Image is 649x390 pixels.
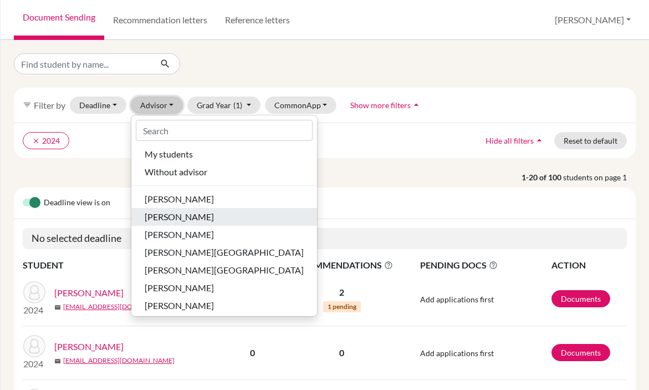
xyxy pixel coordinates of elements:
button: Deadline [70,97,126,114]
p: 2024 [23,303,45,317]
p: 0 [290,346,393,359]
button: clear2024 [23,132,69,149]
span: Filter by [34,100,65,110]
span: mail [54,358,61,364]
p: 2 [290,286,393,299]
a: [PERSON_NAME] [54,286,124,300]
span: [PERSON_NAME][GEOGRAPHIC_DATA] [145,264,304,277]
h5: No selected deadline [23,228,627,249]
button: [PERSON_NAME] [550,9,636,31]
span: [PERSON_NAME] [145,299,214,312]
p: 2024 [23,357,45,371]
button: [PERSON_NAME][GEOGRAPHIC_DATA] [131,261,317,279]
a: [EMAIL_ADDRESS][DOMAIN_NAME] [63,302,175,312]
span: [PERSON_NAME] [145,281,214,295]
span: 1 pending [323,301,361,312]
span: Add applications first [420,295,494,304]
a: Documents [551,290,610,307]
button: Reset to default [554,132,627,149]
div: Advisor [131,115,318,317]
button: Hide all filtersarrow_drop_up [476,132,554,149]
button: Advisor [131,97,183,114]
a: Documents [551,344,610,361]
img: Abdelhafiz, Alaa [23,281,45,303]
span: Without advisor [145,165,207,179]
span: [PERSON_NAME][GEOGRAPHIC_DATA] [145,246,304,259]
span: [PERSON_NAME] [145,210,214,224]
a: [EMAIL_ADDRESS][DOMAIN_NAME] [63,356,175,366]
i: arrow_drop_up [411,99,422,110]
button: [PERSON_NAME][GEOGRAPHIC_DATA] [131,244,317,261]
span: Hide all filters [486,136,534,145]
img: Abi Raad, Joseph [23,335,45,357]
i: filter_list [23,100,32,109]
input: Search [136,120,313,141]
span: Add applications first [420,348,494,358]
a: [PERSON_NAME] [54,340,124,353]
i: clear [32,137,40,145]
span: RECOMMENDATIONS [290,259,393,272]
span: mail [54,304,61,311]
button: [PERSON_NAME] [131,208,317,226]
strong: 1-20 of 100 [522,171,563,183]
i: arrow_drop_up [534,135,545,146]
span: Deadline view is on [44,196,110,210]
button: My students [131,145,317,163]
th: ACTION [551,258,627,272]
span: PENDING DOCS [420,259,550,272]
span: [PERSON_NAME] [145,228,214,241]
button: [PERSON_NAME] [131,279,317,297]
button: CommonApp [265,97,337,114]
span: [PERSON_NAME] [145,193,214,206]
b: 0 [250,347,255,358]
button: [PERSON_NAME] [131,226,317,244]
button: [PERSON_NAME] [131,297,317,315]
th: STUDENT [23,258,214,272]
button: [PERSON_NAME] [131,190,317,208]
button: Show more filtersarrow_drop_up [341,97,431,114]
input: Find student by name... [14,53,151,74]
span: Show more filters [350,100,411,110]
span: My students [145,148,193,161]
span: students on page 1 [563,171,636,183]
button: Without advisor [131,163,317,181]
span: (1) [233,100,242,110]
button: Grad Year(1) [187,97,260,114]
